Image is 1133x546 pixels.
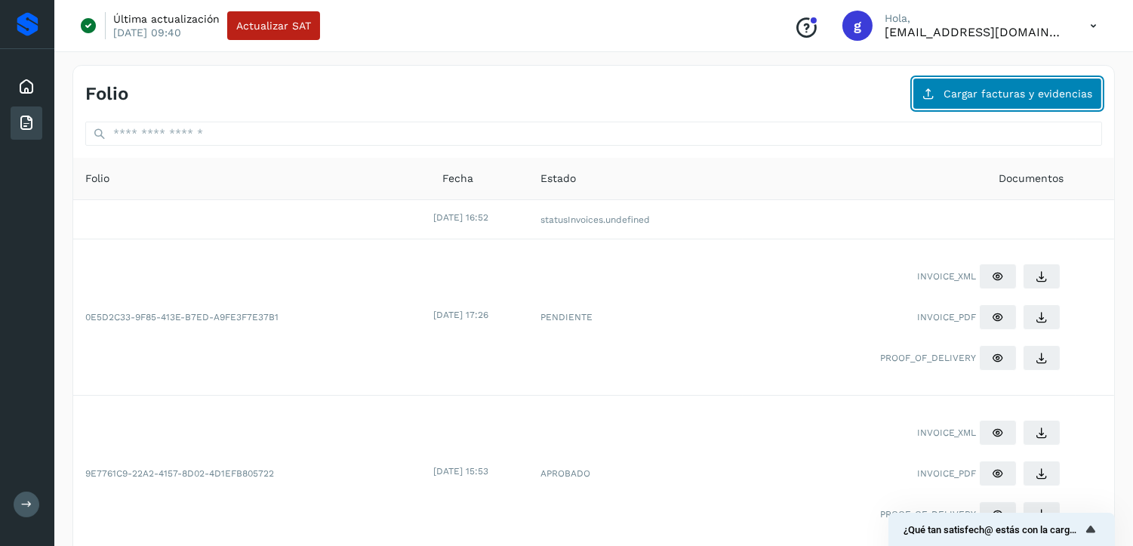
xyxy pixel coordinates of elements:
[999,171,1064,187] span: Documentos
[904,520,1100,538] button: Mostrar encuesta - ¿Qué tan satisfech@ estás con la carga de tus facturas?
[917,270,976,283] span: INVOICE_XML
[73,239,430,396] td: 0E5D2C33-9F85-413E-B7ED-A9FE3F7E37B1
[913,78,1102,110] button: Cargar facturas y evidencias
[885,25,1066,39] p: gdl_silver@hotmail.com
[528,239,743,396] td: PENDIENTE
[113,12,220,26] p: Última actualización
[904,524,1082,535] span: ¿Qué tan satisfech@ estás con la carga de tus facturas?
[236,20,311,31] span: Actualizar SAT
[917,467,976,480] span: INVOICE_PDF
[540,171,576,187] span: Estado
[11,106,42,140] div: Facturas
[433,211,525,224] div: [DATE] 16:52
[880,507,976,521] span: PROOF_OF_DELIVERY
[433,308,525,322] div: [DATE] 17:26
[917,426,976,440] span: INVOICE_XML
[11,70,42,103] div: Inicio
[885,12,1066,25] p: Hola,
[944,88,1092,99] span: Cargar facturas y evidencias
[113,26,181,39] p: [DATE] 09:40
[433,464,525,478] div: [DATE] 15:53
[442,171,473,187] span: Fecha
[917,310,976,324] span: INVOICE_PDF
[227,11,320,40] button: Actualizar SAT
[85,171,109,187] span: Folio
[880,351,976,365] span: PROOF_OF_DELIVERY
[528,200,743,239] td: statusInvoices.undefined
[85,83,128,105] h4: Folio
